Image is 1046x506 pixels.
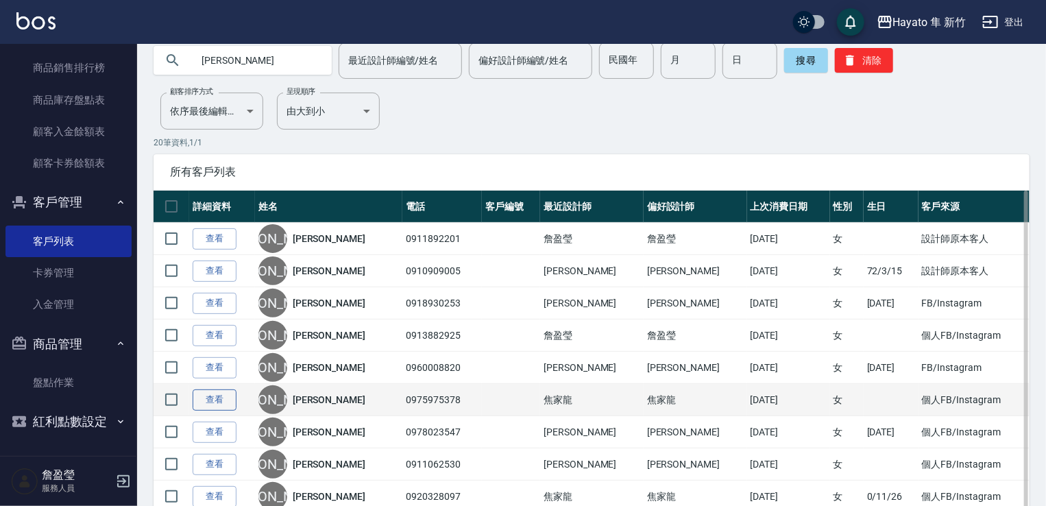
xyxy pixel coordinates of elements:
[193,422,236,443] a: 查看
[5,404,132,439] button: 紅利點數設定
[258,450,287,479] div: [PERSON_NAME]
[402,384,482,416] td: 0975975378
[193,261,236,282] a: 查看
[5,226,132,257] a: 客戶列表
[644,320,747,352] td: 詹盈瑩
[784,48,828,73] button: 搜尋
[919,191,1030,223] th: 客戶來源
[170,165,1013,179] span: 所有客戶列表
[16,12,56,29] img: Logo
[5,52,132,84] a: 商品銷售排行榜
[540,287,644,320] td: [PERSON_NAME]
[830,352,864,384] td: 女
[540,384,644,416] td: 焦家龍
[540,320,644,352] td: 詹盈瑩
[644,223,747,255] td: 詹盈瑩
[747,191,830,223] th: 上次消費日期
[540,255,644,287] td: [PERSON_NAME]
[747,416,830,448] td: [DATE]
[482,191,540,223] th: 客戶編號
[258,385,287,414] div: [PERSON_NAME]
[293,361,365,374] a: [PERSON_NAME]
[919,223,1030,255] td: 設計師原本客人
[255,191,402,223] th: 姓名
[644,416,747,448] td: [PERSON_NAME]
[402,223,482,255] td: 0911892201
[5,257,132,289] a: 卡券管理
[644,191,747,223] th: 偏好設計師
[644,448,747,481] td: [PERSON_NAME]
[919,320,1030,352] td: 個人FB/Instagram
[830,448,864,481] td: 女
[258,321,287,350] div: [PERSON_NAME]
[293,457,365,471] a: [PERSON_NAME]
[747,287,830,320] td: [DATE]
[837,8,864,36] button: save
[830,255,864,287] td: 女
[830,191,864,223] th: 性別
[5,84,132,116] a: 商品庫存盤點表
[919,448,1030,481] td: 個人FB/Instagram
[11,468,38,495] img: Person
[5,326,132,362] button: 商品管理
[402,320,482,352] td: 0913882925
[170,86,213,97] label: 顧客排序方式
[293,425,365,439] a: [PERSON_NAME]
[893,14,966,31] div: Hayato 隼 新竹
[258,224,287,253] div: [PERSON_NAME]
[193,357,236,378] a: 查看
[644,287,747,320] td: [PERSON_NAME]
[644,384,747,416] td: 焦家龍
[830,223,864,255] td: 女
[977,10,1030,35] button: 登出
[864,191,919,223] th: 生日
[540,223,644,255] td: 詹盈瑩
[193,325,236,346] a: 查看
[830,287,864,320] td: 女
[189,191,255,223] th: 詳細資料
[747,223,830,255] td: [DATE]
[258,289,287,317] div: [PERSON_NAME]
[42,468,112,482] h5: 詹盈瑩
[277,93,380,130] div: 由大到小
[540,352,644,384] td: [PERSON_NAME]
[193,228,236,250] a: 查看
[5,184,132,220] button: 客戶管理
[747,255,830,287] td: [DATE]
[293,490,365,503] a: [PERSON_NAME]
[192,42,321,79] input: 搜尋關鍵字
[193,293,236,314] a: 查看
[644,255,747,287] td: [PERSON_NAME]
[871,8,971,36] button: Hayato 隼 新竹
[5,147,132,179] a: 顧客卡券餘額表
[5,116,132,147] a: 顧客入金餘額表
[402,287,482,320] td: 0918930253
[258,418,287,446] div: [PERSON_NAME]
[402,352,482,384] td: 0960008820
[402,416,482,448] td: 0978023547
[830,320,864,352] td: 女
[258,353,287,382] div: [PERSON_NAME]
[747,320,830,352] td: [DATE]
[919,416,1030,448] td: 個人FB/Instagram
[747,352,830,384] td: [DATE]
[293,296,365,310] a: [PERSON_NAME]
[835,48,893,73] button: 清除
[154,136,1030,149] p: 20 筆資料, 1 / 1
[42,482,112,494] p: 服務人員
[293,232,365,245] a: [PERSON_NAME]
[258,256,287,285] div: [PERSON_NAME]
[540,416,644,448] td: [PERSON_NAME]
[919,255,1030,287] td: 設計師原本客人
[864,416,919,448] td: [DATE]
[830,416,864,448] td: 女
[293,328,365,342] a: [PERSON_NAME]
[864,352,919,384] td: [DATE]
[402,191,482,223] th: 電話
[402,255,482,287] td: 0910909005
[293,393,365,407] a: [PERSON_NAME]
[402,448,482,481] td: 0911062530
[747,384,830,416] td: [DATE]
[160,93,263,130] div: 依序最後編輯時間
[919,384,1030,416] td: 個人FB/Instagram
